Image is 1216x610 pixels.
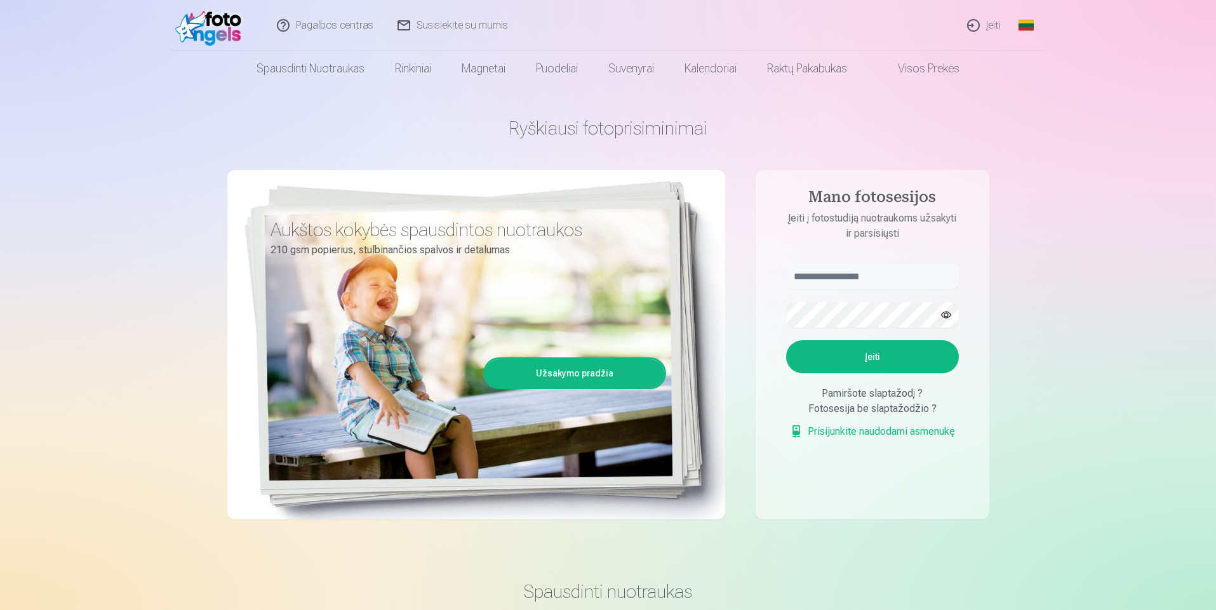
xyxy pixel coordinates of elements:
[241,51,380,86] a: Spausdinti nuotraukas
[271,218,657,241] h3: Aukštos kokybės spausdintos nuotraukos
[862,51,975,86] a: Visos prekės
[227,117,989,140] h1: Ryškiausi fotoprisiminimai
[593,51,669,86] a: Suvenyrai
[786,401,959,416] div: Fotosesija be slaptažodžio ?
[271,241,657,259] p: 210 gsm popierius, stulbinančios spalvos ir detalumas
[446,51,521,86] a: Magnetai
[773,211,972,241] p: Įeiti į fotostudiją nuotraukoms užsakyti ir parsisiųsti
[237,580,979,603] h3: Spausdinti nuotraukas
[380,51,446,86] a: Rinkiniai
[669,51,752,86] a: Kalendoriai
[786,340,959,373] button: Įeiti
[485,359,664,387] a: Užsakymo pradžia
[786,386,959,401] div: Pamiršote slaptažodį ?
[790,424,955,439] a: Prisijunkite naudodami asmenukę
[521,51,593,86] a: Puodeliai
[752,51,862,86] a: Raktų pakabukas
[175,5,248,46] img: /fa2
[773,188,972,211] h4: Mano fotosesijos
